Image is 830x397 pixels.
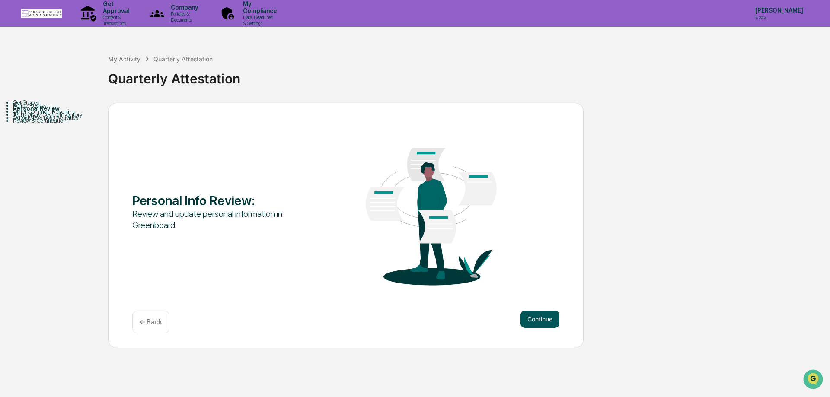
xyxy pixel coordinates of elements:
div: 🗄️ [63,110,70,117]
a: 🖐️Preclearance [5,105,59,121]
img: logo [21,9,62,18]
p: Company [164,4,202,11]
div: Review & Certification [13,117,108,124]
button: Continue [520,311,559,328]
img: 1746055101610-c473b297-6a78-478c-a979-82029cc54cd1 [9,66,24,82]
a: 🗄️Attestations [59,105,111,121]
p: How can we help? [9,18,157,32]
p: My Compliance [236,0,281,14]
div: Review and update personal information in Greenboard. [132,208,303,231]
p: Users [748,14,808,20]
p: ← Back [140,318,162,326]
div: Personal Info Review : [132,193,303,208]
iframe: Open customer support [802,368,826,392]
p: Content & Transactions [96,14,133,26]
div: Get Started [13,99,108,106]
div: My Activity [108,55,140,63]
div: Outside Business Activities [13,114,108,121]
img: Personal Info Review [346,122,517,300]
div: Personal Review [13,105,108,112]
p: [PERSON_NAME] [748,7,808,14]
div: Start new chat [29,66,142,75]
div: Policy Review [13,102,108,109]
button: Start new chat [147,69,157,79]
p: Data, Deadlines & Settings [236,14,281,26]
a: Powered byPylon [61,146,105,153]
span: Pylon [86,146,105,153]
div: Quarterly Attestation [153,55,213,63]
div: Technology Device Inventory [13,111,108,118]
span: Attestations [71,109,107,118]
div: 🔎 [9,126,16,133]
a: 🔎Data Lookup [5,122,58,137]
div: 🖐️ [9,110,16,117]
p: Policies & Documents [164,11,202,23]
div: We're available if you need us! [29,75,109,82]
div: Other Common Reporting [13,108,108,115]
span: Data Lookup [17,125,54,134]
div: Quarterly Attestation [108,64,826,86]
span: Preclearance [17,109,56,118]
p: Get Approval [96,0,133,14]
